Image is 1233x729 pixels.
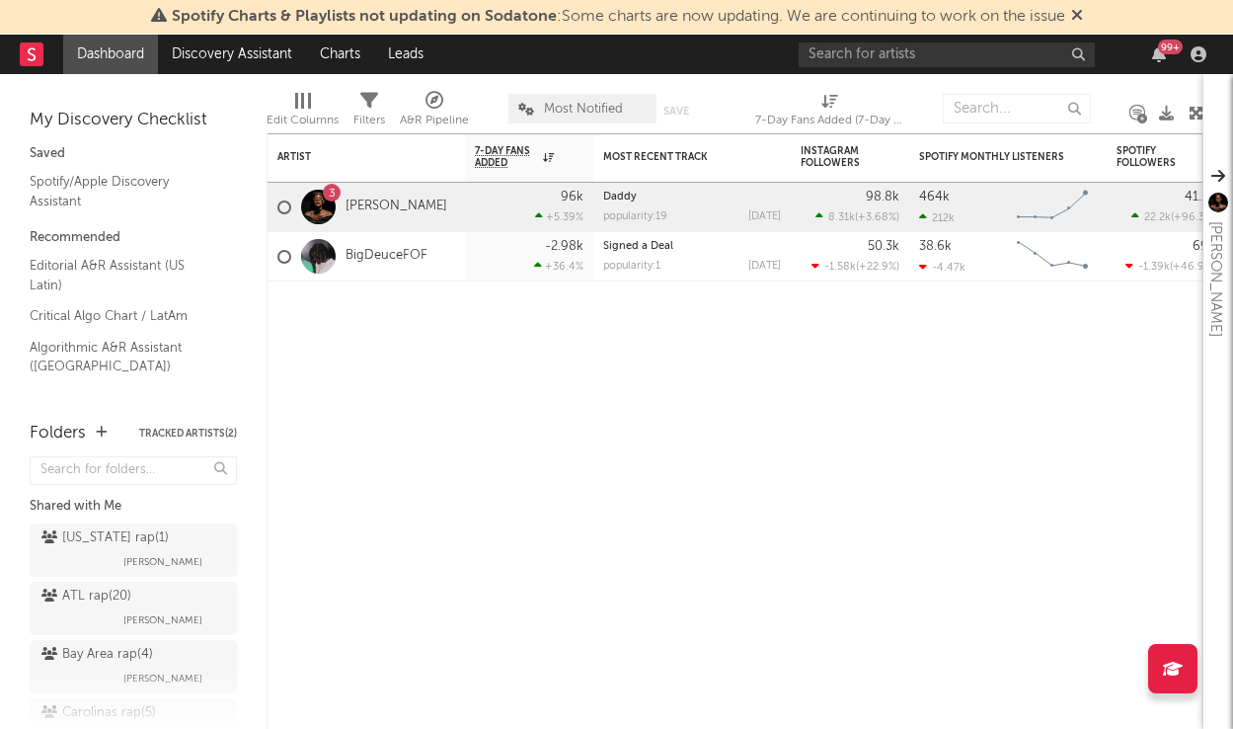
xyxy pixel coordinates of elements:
div: Filters [353,84,385,141]
a: [US_STATE] rap(1)[PERSON_NAME] [30,524,237,577]
div: [DATE] [748,211,781,222]
svg: Chart title [1008,232,1097,282]
a: Leads [374,35,437,74]
span: [PERSON_NAME] [123,608,202,632]
div: 212k [919,211,955,224]
span: [PERSON_NAME] [123,667,202,690]
div: ATL rap ( 20 ) [41,585,131,608]
a: [PERSON_NAME] [346,199,447,215]
a: Discovery Assistant [158,35,306,74]
a: Bay Area rap(4)[PERSON_NAME] [30,640,237,693]
span: +3.68 % [858,212,896,223]
a: BigDeuceFOF [346,248,427,265]
div: 41.2k [1185,191,1215,203]
div: +36.4 % [534,260,583,273]
span: 22.2k [1144,212,1171,223]
span: -1.39k [1138,262,1170,273]
span: Spotify Charts & Playlists not updating on Sodatone [172,9,557,25]
div: ( ) [811,260,899,273]
span: +46.9 % [1173,262,1212,273]
div: [PERSON_NAME] [1203,221,1227,337]
div: +5.39 % [535,210,583,223]
div: 96k [561,191,583,203]
div: popularity: 1 [603,261,660,272]
div: Folders [30,422,86,445]
span: Dismiss [1071,9,1083,25]
span: +96.3 % [1174,212,1212,223]
div: 7-Day Fans Added (7-Day Fans Added) [755,109,903,132]
a: Daddy [603,192,637,202]
span: 8.31k [828,212,855,223]
div: Recommended [30,226,237,250]
a: ATL rap(20)[PERSON_NAME] [30,582,237,635]
a: Algorithmic A&R Assistant ([GEOGRAPHIC_DATA]) [30,337,217,377]
div: Edit Columns [267,84,339,141]
div: Filters [353,109,385,132]
div: Signed a Deal [603,241,781,252]
div: 464k [919,191,950,203]
span: [PERSON_NAME] [123,550,202,574]
div: Most Recent Track [603,151,751,163]
button: Tracked Artists(2) [139,429,237,439]
div: Daddy [603,192,781,202]
div: 98.8k [866,191,899,203]
div: Shared with Me [30,495,237,519]
div: 692 [1193,240,1215,253]
div: My Discovery Checklist [30,109,237,132]
a: Editorial A&R Assistant (US Latin) [30,255,217,295]
span: Most Notified [544,103,623,116]
svg: Chart title [1008,183,1097,232]
a: Critical Algo Chart / LatAm [30,305,217,327]
input: Search for artists [799,42,1095,67]
span: 7-Day Fans Added [475,145,538,169]
div: ( ) [1131,210,1215,223]
input: Search for folders... [30,456,237,485]
div: A&R Pipeline [400,84,469,141]
div: 38.6k [919,240,952,253]
div: Spotify Followers [1117,145,1186,169]
div: [DATE] [748,261,781,272]
div: A&R Pipeline [400,109,469,132]
div: 99 + [1158,40,1183,54]
div: 7-Day Fans Added (7-Day Fans Added) [755,84,903,141]
div: -4.47k [919,261,965,274]
div: Bay Area rap ( 4 ) [41,643,153,667]
div: ( ) [815,210,899,223]
div: Carolinas rap ( 5 ) [41,701,156,725]
a: Signed a Deal [603,241,673,252]
a: Charts [306,35,374,74]
div: -2.98k [545,240,583,253]
div: ( ) [1125,260,1215,273]
span: : Some charts are now updating. We are continuing to work on the issue [172,9,1065,25]
div: Saved [30,142,237,166]
span: +22.9 % [859,262,896,273]
div: Instagram Followers [801,145,870,169]
div: [US_STATE] rap ( 1 ) [41,526,169,550]
div: 50.3k [868,240,899,253]
span: -1.58k [824,262,856,273]
input: Search... [943,94,1091,123]
div: Artist [277,151,425,163]
button: 99+ [1152,46,1166,62]
a: Dashboard [63,35,158,74]
div: popularity: 19 [603,211,667,222]
div: Spotify Monthly Listeners [919,151,1067,163]
a: Spotify/Apple Discovery Assistant [30,171,217,211]
div: Edit Columns [267,109,339,132]
button: Save [663,106,689,117]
